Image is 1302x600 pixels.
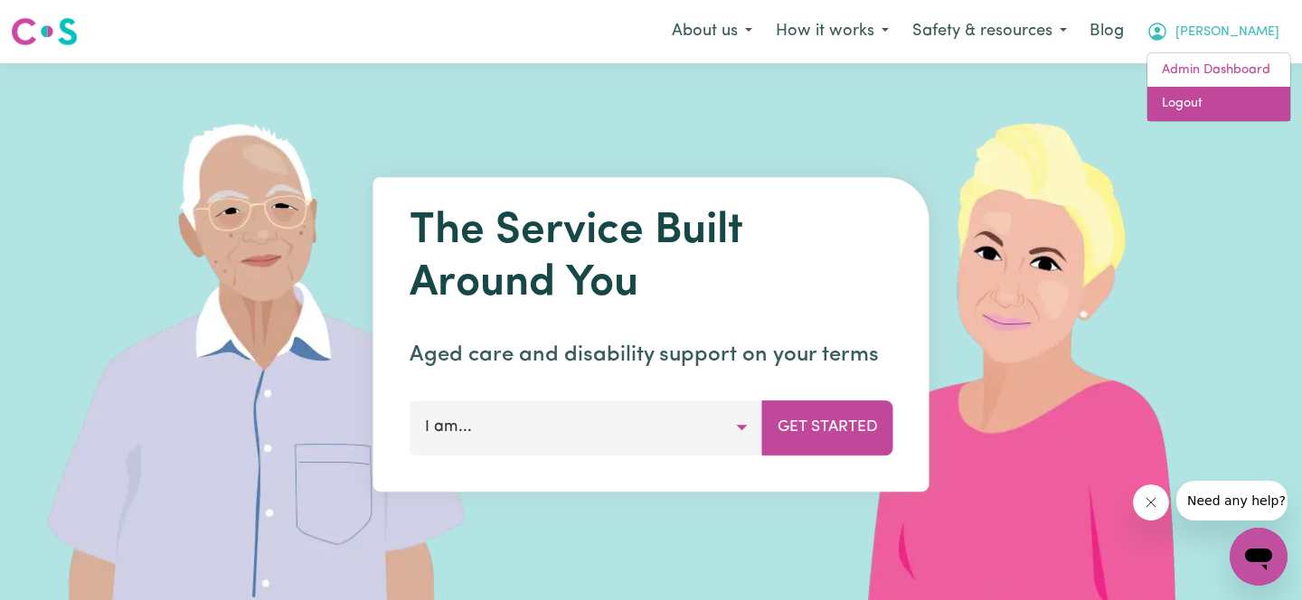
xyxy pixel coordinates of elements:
[1176,481,1288,520] iframe: Message from company
[764,13,901,51] button: How it works
[1146,52,1291,122] div: My Account
[762,400,893,455] button: Get Started
[1147,53,1290,88] a: Admin Dashboard
[660,13,764,51] button: About us
[1175,23,1279,42] span: [PERSON_NAME]
[1079,12,1135,52] a: Blog
[901,13,1079,51] button: Safety & resources
[1147,87,1290,121] a: Logout
[410,206,893,310] h1: The Service Built Around You
[1135,13,1291,51] button: My Account
[11,15,78,48] img: Careseekers logo
[410,339,893,371] p: Aged care and disability support on your terms
[410,400,763,455] button: I am...
[11,11,78,52] a: Careseekers logo
[1230,528,1288,586] iframe: Button to launch messaging window
[1133,484,1169,520] iframe: Close message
